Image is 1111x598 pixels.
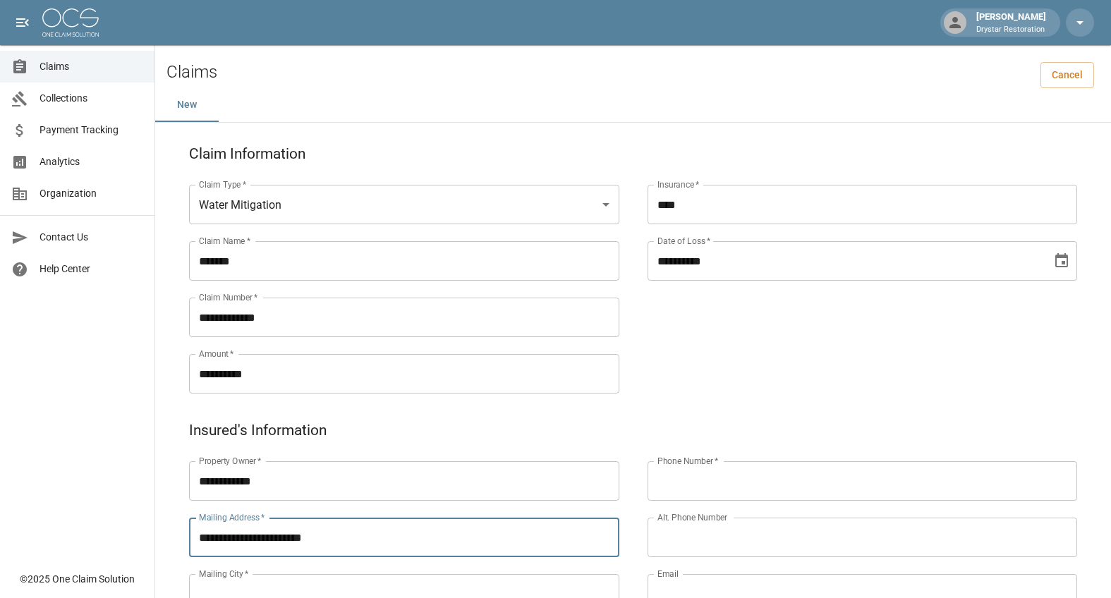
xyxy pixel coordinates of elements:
[657,511,727,523] label: Alt. Phone Number
[199,235,250,247] label: Claim Name
[1048,247,1076,275] button: Choose date, selected date is Jul 30, 2025
[199,511,265,523] label: Mailing Address
[199,291,257,303] label: Claim Number
[199,178,246,190] label: Claim Type
[166,62,217,83] h2: Claims
[155,88,1111,122] div: dynamic tabs
[976,24,1046,36] p: Drystar Restoration
[40,123,143,138] span: Payment Tracking
[20,572,135,586] div: © 2025 One Claim Solution
[199,348,234,360] label: Amount
[657,178,699,190] label: Insurance
[189,185,619,224] div: Water Mitigation
[8,8,37,37] button: open drawer
[40,230,143,245] span: Contact Us
[657,455,718,467] label: Phone Number
[1040,62,1094,88] a: Cancel
[40,91,143,106] span: Collections
[40,59,143,74] span: Claims
[40,154,143,169] span: Analytics
[971,10,1052,35] div: [PERSON_NAME]
[199,568,249,580] label: Mailing City
[40,262,143,276] span: Help Center
[199,455,262,467] label: Property Owner
[40,186,143,201] span: Organization
[657,568,679,580] label: Email
[657,235,710,247] label: Date of Loss
[155,88,219,122] button: New
[42,8,99,37] img: ocs-logo-white-transparent.png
